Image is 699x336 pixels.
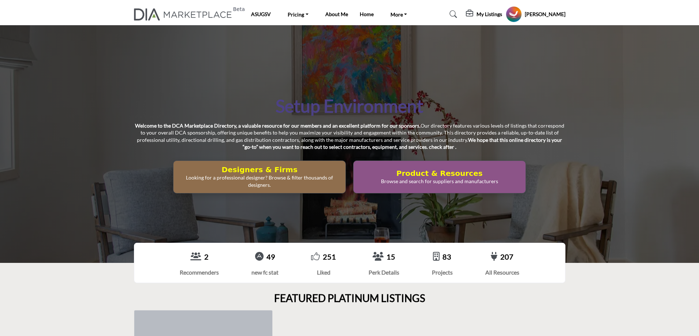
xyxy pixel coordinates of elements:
[311,268,336,277] div: Liked
[385,9,412,19] a: More
[134,8,236,20] img: Site Logo
[442,252,451,261] a: 83
[176,174,343,188] p: Looking for a professional designer? Browse & filter thousands of designers.
[134,8,236,20] a: Beta
[233,6,245,12] h6: Beta
[432,268,453,277] div: Projects
[276,95,423,117] h1: Setup Environment
[353,161,526,193] button: Product & Resources Browse and search for suppliers and manufacturers
[323,252,336,261] a: 251
[274,292,425,305] h2: FEATURED PLATINUM LISTINGS
[204,252,209,261] a: 2
[356,169,523,178] h2: Product & Resources
[360,11,374,17] a: Home
[251,11,271,17] a: ASUGSV
[485,268,519,277] div: All Resources
[466,10,502,19] div: My Listings
[266,252,275,261] a: 49
[476,11,502,18] h5: My Listings
[325,11,348,17] a: About Me
[500,252,513,261] a: 207
[525,11,565,18] h5: [PERSON_NAME]
[386,252,395,261] a: 15
[311,252,320,261] i: Go to Liked
[442,8,462,20] a: Search
[135,122,420,129] strong: Welcome to the DCA Marketplace Directory, a valuable resource for our members and an excellent pl...
[176,165,343,174] h2: Designers & Firms
[506,6,522,22] button: Show hide supplier dropdown
[173,161,346,193] button: Designers & Firms Looking for a professional designer? Browse & filter thousands of designers.
[134,122,565,151] p: Our directory features various levels of listings that correspond to your overall DCA sponsorship...
[356,178,523,185] p: Browse and search for suppliers and manufacturers
[251,268,279,277] div: new fc stat
[180,268,219,277] div: Recommenders
[190,252,201,262] a: View Recommenders
[369,268,399,277] div: Perk Details
[283,9,314,19] a: Pricing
